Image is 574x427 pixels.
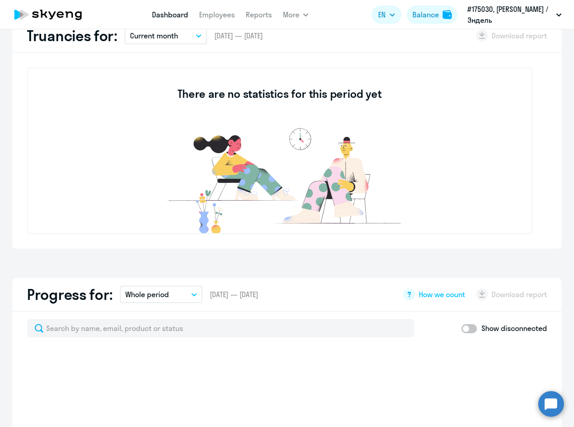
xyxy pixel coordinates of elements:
button: Whole period [120,286,202,303]
h2: Truancies for: [27,27,117,45]
button: Current month [125,27,207,44]
span: [DATE] — [DATE] [214,31,263,41]
p: Show disconnected [482,323,547,334]
a: Reports [246,10,272,19]
button: More [283,5,309,24]
span: More [283,9,299,20]
p: #175030, [PERSON_NAME] / Эндель [467,4,552,26]
p: Whole period [125,289,169,300]
img: balance [443,10,452,19]
h2: Progress for: [27,285,113,304]
img: no-data [142,123,417,233]
button: EN [372,5,401,24]
button: Balancebalance [407,5,457,24]
a: Dashboard [152,10,188,19]
span: How we count [419,289,465,299]
span: [DATE] — [DATE] [210,289,258,299]
span: EN [378,9,385,20]
button: #175030, [PERSON_NAME] / Эндель [463,4,566,26]
a: Employees [199,10,235,19]
div: Balance [412,9,439,20]
input: Search by name, email, product or status [27,319,414,337]
p: Current month [130,30,178,41]
h3: There are no statistics for this period yet [178,86,381,101]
